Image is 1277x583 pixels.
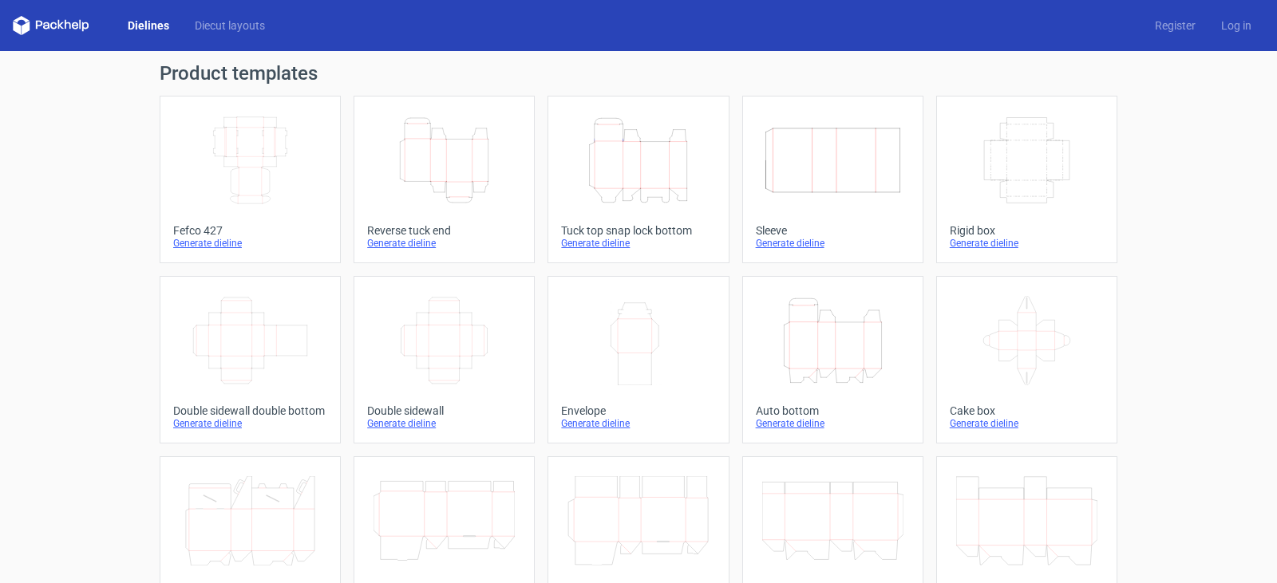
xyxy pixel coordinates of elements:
[182,18,278,33] a: Diecut layouts
[367,237,521,250] div: Generate dieline
[367,417,521,430] div: Generate dieline
[354,96,535,263] a: Reverse tuck endGenerate dieline
[548,96,729,263] a: Tuck top snap lock bottomGenerate dieline
[561,224,715,237] div: Tuck top snap lock bottom
[173,237,327,250] div: Generate dieline
[173,224,327,237] div: Fefco 427
[936,276,1117,443] a: Cake boxGenerate dieline
[950,404,1104,417] div: Cake box
[561,237,715,250] div: Generate dieline
[742,276,923,443] a: Auto bottomGenerate dieline
[561,417,715,430] div: Generate dieline
[936,96,1117,263] a: Rigid boxGenerate dieline
[173,404,327,417] div: Double sidewall double bottom
[367,224,521,237] div: Reverse tuck end
[756,404,910,417] div: Auto bottom
[1142,18,1208,33] a: Register
[561,404,715,417] div: Envelope
[160,64,1117,83] h1: Product templates
[367,404,521,417] div: Double sidewall
[756,237,910,250] div: Generate dieline
[115,18,182,33] a: Dielines
[1208,18,1264,33] a: Log in
[756,224,910,237] div: Sleeve
[160,96,341,263] a: Fefco 427Generate dieline
[950,417,1104,430] div: Generate dieline
[548,276,729,443] a: EnvelopeGenerate dieline
[950,237,1104,250] div: Generate dieline
[354,276,535,443] a: Double sidewallGenerate dieline
[950,224,1104,237] div: Rigid box
[742,96,923,263] a: SleeveGenerate dieline
[173,417,327,430] div: Generate dieline
[756,417,910,430] div: Generate dieline
[160,276,341,443] a: Double sidewall double bottomGenerate dieline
